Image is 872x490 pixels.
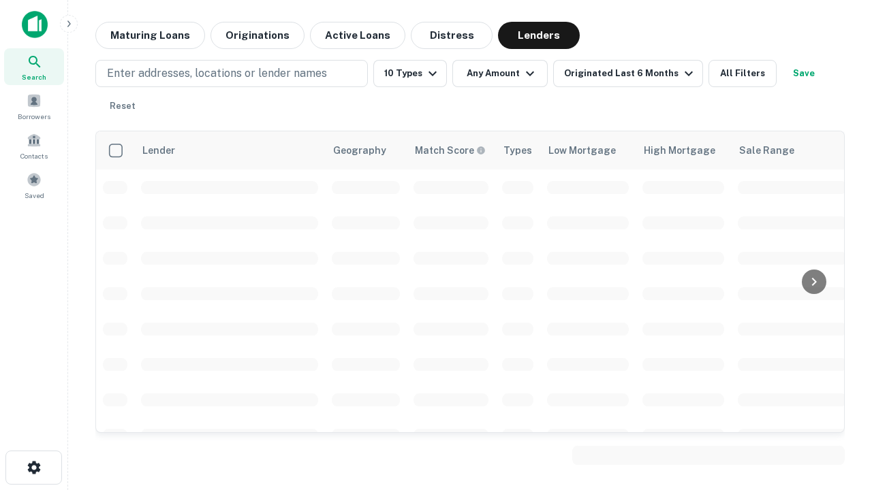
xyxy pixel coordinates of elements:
th: Geography [325,131,407,169]
div: Capitalize uses an advanced AI algorithm to match your search with the best lender. The match sco... [415,143,486,158]
th: Lender [134,131,325,169]
button: Enter addresses, locations or lender names [95,60,368,87]
button: Save your search to get updates of matches that match your search criteria. [782,60,826,87]
th: High Mortgage [636,131,731,169]
button: Originations [211,22,305,49]
button: Lenders [498,22,580,49]
a: Saved [4,167,64,203]
iframe: Chat Widget [804,338,872,403]
a: Contacts [4,127,64,164]
span: Search [22,71,46,82]
button: Distress [411,22,493,49]
span: Contacts [20,150,48,161]
button: Any Amount [452,60,548,87]
th: Sale Range [731,131,854,169]
div: Low Mortgage [548,142,616,159]
a: Borrowers [4,88,64,125]
div: High Mortgage [644,142,715,159]
th: Low Mortgage [540,131,636,169]
a: Search [4,48,64,85]
button: Reset [101,93,144,120]
button: 10 Types [373,60,447,87]
button: Originated Last 6 Months [553,60,703,87]
div: Types [503,142,532,159]
p: Enter addresses, locations or lender names [107,65,327,82]
img: capitalize-icon.png [22,11,48,38]
div: Lender [142,142,175,159]
span: Borrowers [18,111,50,122]
div: Sale Range [739,142,794,159]
button: Maturing Loans [95,22,205,49]
h6: Match Score [415,143,483,158]
th: Capitalize uses an advanced AI algorithm to match your search with the best lender. The match sco... [407,131,495,169]
div: Geography [333,142,386,159]
button: Active Loans [310,22,405,49]
button: All Filters [708,60,777,87]
th: Types [495,131,540,169]
div: Originated Last 6 Months [564,65,697,82]
span: Saved [25,190,44,201]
